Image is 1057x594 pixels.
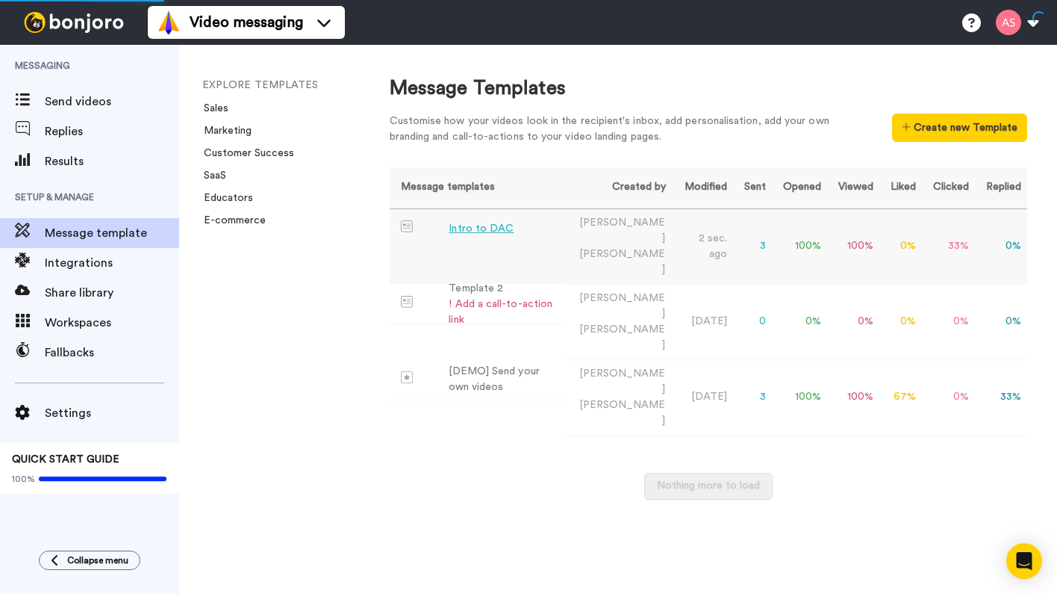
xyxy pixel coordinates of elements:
[772,167,827,208] th: Opened
[733,359,772,435] td: 3
[922,284,975,359] td: 0 %
[644,473,773,500] button: Nothing more to load
[827,208,879,284] td: 100 %
[827,284,879,359] td: 0 %
[390,167,567,208] th: Message templates
[579,400,666,426] span: [PERSON_NAME]
[195,170,226,181] a: SaaS
[879,359,922,435] td: 67 %
[827,359,879,435] td: 100 %
[195,215,266,226] a: E-commerce
[67,554,128,566] span: Collapse menu
[975,208,1027,284] td: 0 %
[12,454,119,465] span: QUICK START GUIDE
[566,359,671,435] td: [PERSON_NAME]
[1006,543,1042,579] div: Open Intercom Messenger
[579,249,666,275] span: [PERSON_NAME]
[195,103,228,114] a: Sales
[195,148,294,158] a: Customer Success
[12,473,35,485] span: 100%
[922,359,975,435] td: 0 %
[827,167,879,208] th: Viewed
[672,284,733,359] td: [DATE]
[672,359,733,435] td: [DATE]
[401,371,413,383] img: demo-template.svg
[390,75,1028,102] div: Message Templates
[190,12,303,33] span: Video messaging
[195,126,252,136] a: Marketing
[401,220,414,232] img: Message-temps.svg
[45,93,179,111] span: Send videos
[879,208,922,284] td: 0 %
[566,167,671,208] th: Created by
[879,167,922,208] th: Liked
[733,167,772,208] th: Sent
[18,12,130,33] img: bj-logo-header-white.svg
[772,284,827,359] td: 0 %
[390,114,852,145] div: Customise how your videos look in the recipient's inbox, add personalisation, add your own brandi...
[45,284,179,302] span: Share library
[449,221,514,237] div: Intro to DAC
[566,284,671,359] td: [PERSON_NAME]
[45,224,179,242] span: Message template
[672,208,733,284] td: 2 sec. ago
[202,78,404,93] li: EXPLORE TEMPLATES
[449,281,560,297] div: Template 2
[449,297,560,328] div: ! Add a call-to-action link
[975,167,1027,208] th: Replied
[892,114,1027,142] button: Create new Template
[157,10,181,34] img: vm-color.svg
[672,167,733,208] th: Modified
[45,123,179,140] span: Replies
[733,208,772,284] td: 3
[975,359,1027,435] td: 33 %
[195,193,253,203] a: Educators
[39,551,140,570] button: Collapse menu
[45,314,179,332] span: Workspaces
[772,208,827,284] td: 100 %
[45,404,179,422] span: Settings
[45,344,179,362] span: Fallbacks
[401,296,414,308] img: Message-temps.svg
[733,284,772,359] td: 0
[566,208,671,284] td: [PERSON_NAME]
[579,324,666,350] span: [PERSON_NAME]
[922,208,975,284] td: 33 %
[772,359,827,435] td: 100 %
[449,364,561,395] div: [DEMO] Send your own videos
[45,152,179,170] span: Results
[879,284,922,359] td: 0 %
[975,284,1027,359] td: 0 %
[922,167,975,208] th: Clicked
[45,254,179,272] span: Integrations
